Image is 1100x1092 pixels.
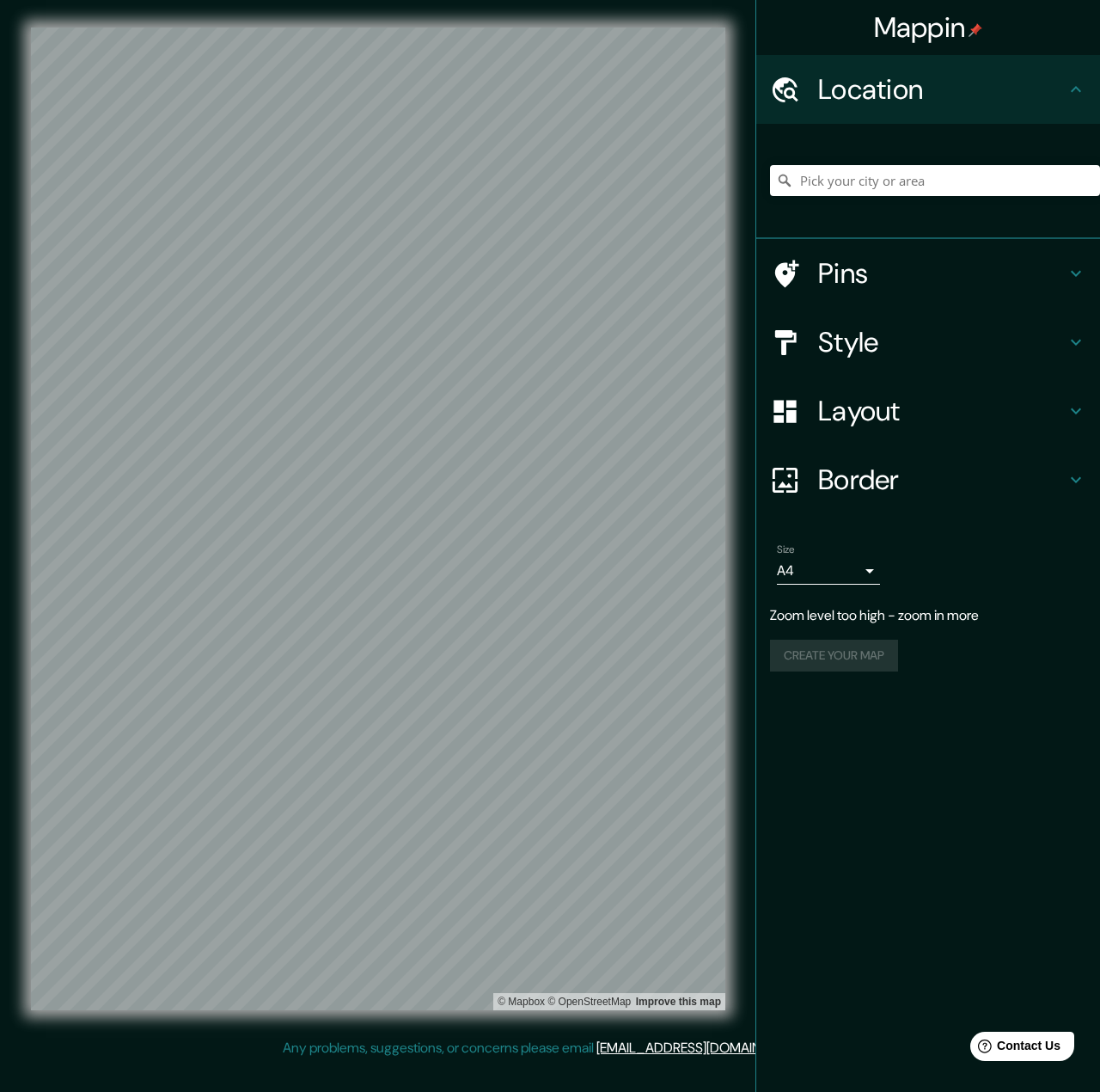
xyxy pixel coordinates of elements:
div: A4 [777,557,880,585]
a: [EMAIL_ADDRESS][DOMAIN_NAME] [596,1039,809,1057]
div: Border [756,445,1100,514]
h4: Style [818,325,1066,359]
h4: Mappin [874,10,983,45]
iframe: Help widget launcher [947,1025,1081,1073]
canvas: Map [31,28,725,1010]
label: Size [777,543,795,557]
input: Pick your city or area [770,165,1100,196]
div: Pins [756,239,1100,308]
div: Layout [756,377,1100,445]
h4: Border [818,463,1066,497]
h4: Location [818,72,1066,107]
a: OpenStreetMap [547,996,631,1008]
div: Location [756,55,1100,124]
p: Any problems, suggestions, or concerns please email . [283,1038,811,1058]
a: Mapbox [498,996,545,1008]
p: Zoom level too high - zoom in more [770,605,1086,626]
div: Style [756,308,1100,377]
a: Map feedback [636,996,721,1008]
img: pin-icon.png [969,23,982,37]
h4: Layout [818,394,1066,428]
h4: Pins [818,256,1066,291]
